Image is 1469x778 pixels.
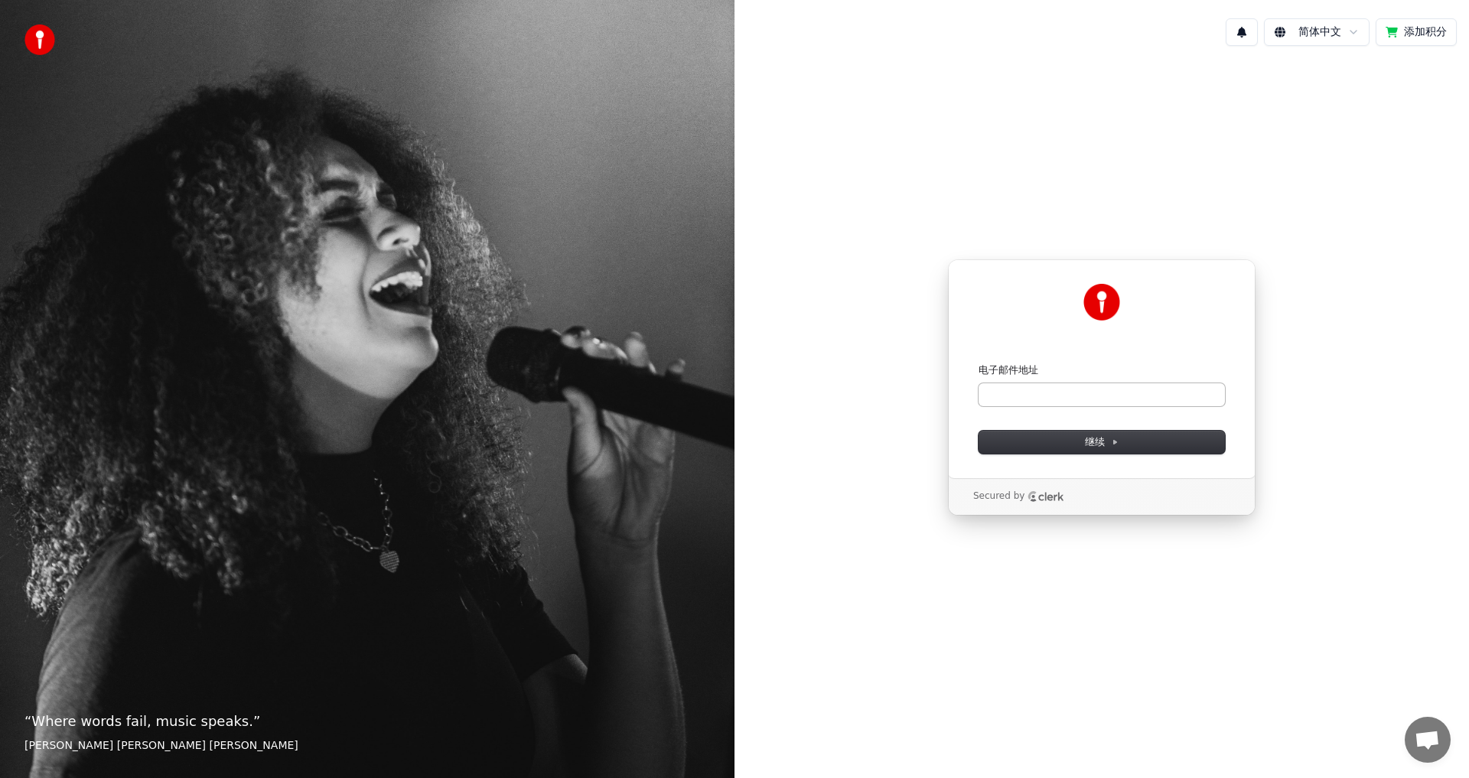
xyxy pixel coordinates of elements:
span: 继续 [1085,435,1119,449]
a: Clerk logo [1028,491,1064,502]
footer: [PERSON_NAME] [PERSON_NAME] [PERSON_NAME] [24,738,710,754]
p: “ Where words fail, music speaks. ” [24,711,710,732]
a: 打開聊天 [1405,717,1451,763]
img: youka [24,24,55,55]
button: 继续 [979,431,1225,454]
button: 添加积分 [1376,18,1457,46]
img: Youka [1083,284,1120,321]
label: 电子邮件地址 [979,363,1038,377]
p: Secured by [973,490,1024,503]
